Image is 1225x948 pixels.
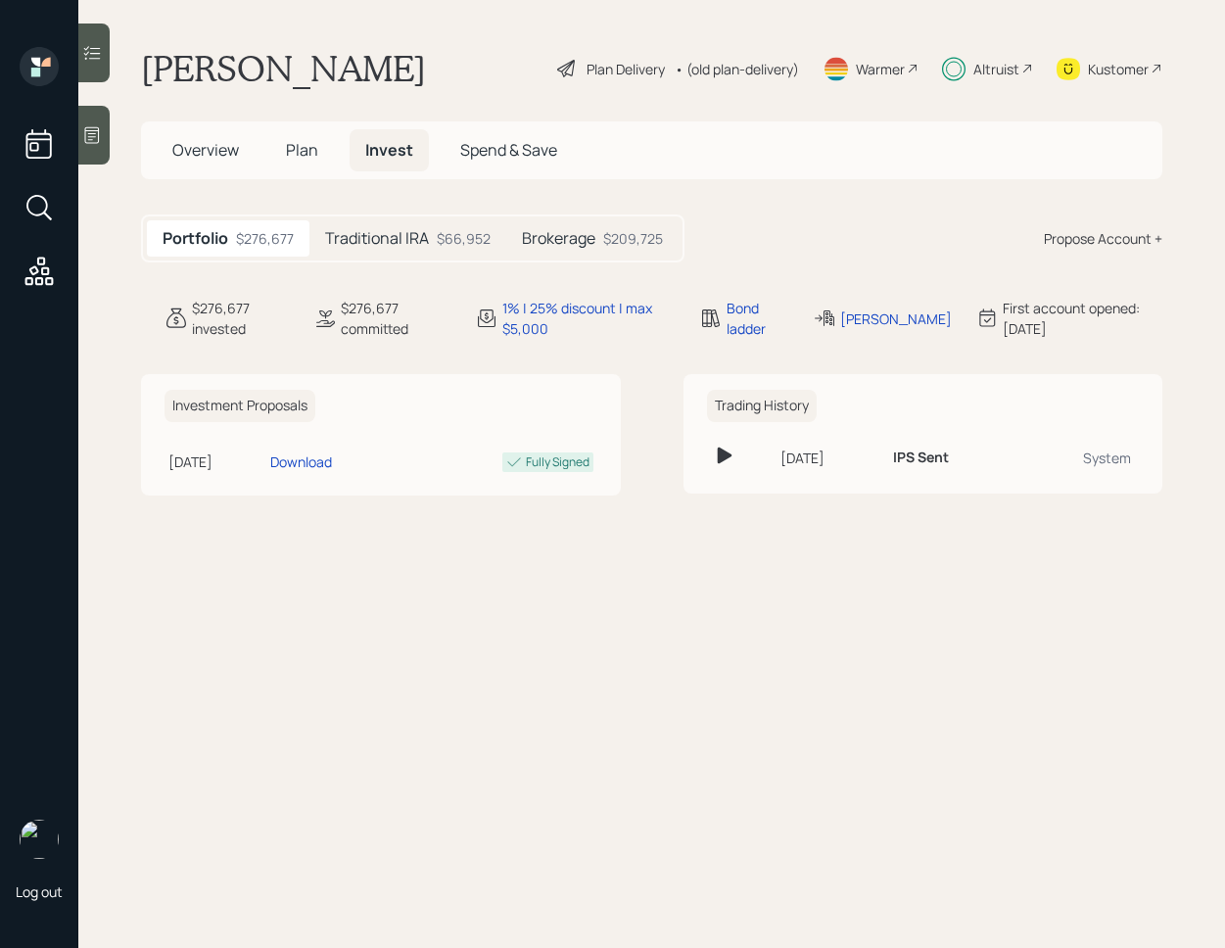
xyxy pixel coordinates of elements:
div: $209,725 [603,228,663,249]
div: $276,677 invested [192,298,290,339]
div: [DATE] [780,448,877,468]
h1: [PERSON_NAME] [141,47,426,90]
div: Download [270,451,332,472]
span: Spend & Save [460,139,557,161]
div: Altruist [973,59,1019,79]
h6: IPS Sent [893,450,949,466]
div: [PERSON_NAME] [840,308,952,329]
div: $276,677 committed [341,298,451,339]
div: First account opened: [DATE] [1003,298,1162,339]
h5: Portfolio [163,229,228,248]
span: Invest [365,139,413,161]
h6: Investment Proposals [165,390,315,422]
div: Bond ladder [727,298,789,339]
span: Plan [286,139,318,161]
h5: Brokerage [522,229,595,248]
h6: Trading History [707,390,817,422]
div: • (old plan-delivery) [675,59,799,79]
div: $276,677 [236,228,294,249]
div: Propose Account + [1044,228,1162,249]
span: Overview [172,139,239,161]
div: Kustomer [1088,59,1149,79]
div: Fully Signed [526,453,589,471]
div: System [1027,448,1131,468]
img: retirable_logo.png [20,820,59,859]
div: Log out [16,882,63,901]
div: Warmer [856,59,905,79]
div: $66,952 [437,228,491,249]
div: [DATE] [168,451,262,472]
div: 1% | 25% discount | max $5,000 [502,298,676,339]
h5: Traditional IRA [325,229,429,248]
div: Plan Delivery [587,59,665,79]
